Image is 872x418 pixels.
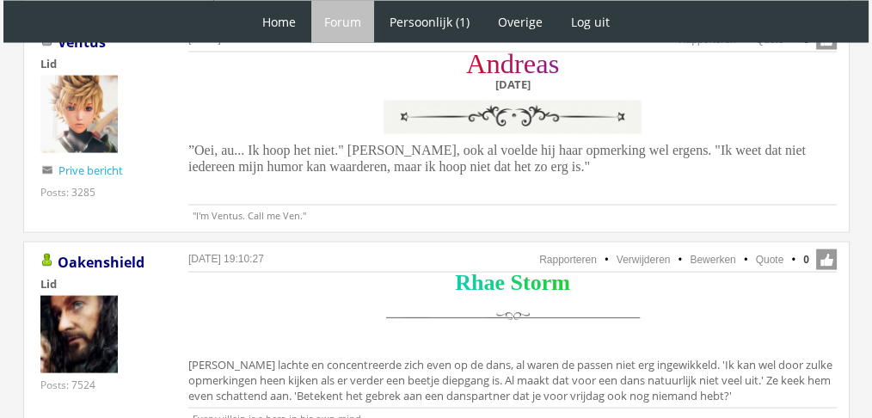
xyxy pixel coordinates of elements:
a: [DATE] 19:10:27 [188,253,264,265]
span: h [471,270,483,295]
p: "I'm Ventus. Call me Ven." [188,205,837,222]
span: o [531,270,542,295]
span: d [500,48,514,79]
span: r [542,270,552,295]
div: Posts: 7524 [40,378,95,392]
span: A [466,48,486,79]
a: Rapporteren [539,254,597,266]
span: m [551,270,570,295]
a: Bewerken [690,254,735,266]
span: a [536,48,548,79]
img: scheidingslijn.png [379,298,646,337]
span: ”Oei, au... Ik hoop het niet." [PERSON_NAME], ook al voelde hij haar opmerking wel ergens. "Ik we... [188,143,806,174]
a: Quote [756,254,784,266]
span: n [486,48,500,79]
a: Ventus [58,33,106,52]
span: 0 [803,252,809,267]
b: [DATE] [495,77,531,92]
img: Gebruiker is online [40,254,54,267]
img: vFZgZrq.png [379,96,646,138]
img: Ventus [40,76,118,153]
span: r [514,48,524,79]
a: Prive bericht [58,163,123,178]
div: [PERSON_NAME] lachte en concentreerde zich even op de dans, al waren de passen niet erg ingewikke... [188,275,837,408]
span: R [455,270,471,295]
span: e [494,270,505,295]
a: Oakenshield [58,253,144,272]
span: e [524,48,536,79]
a: Verwijderen [617,254,671,266]
img: Oakenshield [40,296,118,373]
div: Lid [40,56,161,71]
span: s [549,48,560,79]
span: a [483,270,494,295]
span: S [511,270,523,295]
span: t [523,270,531,295]
div: Posts: 3285 [40,185,95,200]
div: Lid [40,276,161,292]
